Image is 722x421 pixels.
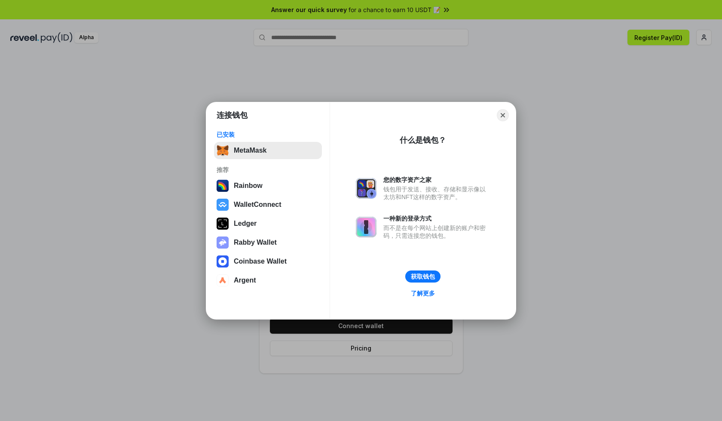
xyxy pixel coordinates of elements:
[214,272,322,289] button: Argent
[234,239,277,246] div: Rabby Wallet
[497,109,509,121] button: Close
[383,185,490,201] div: 钱包用于发送、接收、存储和显示像以太坊和NFT这样的数字资产。
[383,176,490,184] div: 您的数字资产之家
[383,215,490,222] div: 一种新的登录方式
[214,177,322,194] button: Rainbow
[214,142,322,159] button: MetaMask
[217,131,319,138] div: 已安装
[217,144,229,157] img: svg+xml,%3Csvg%20fill%3D%22none%22%20height%3D%2233%22%20viewBox%3D%220%200%2035%2033%22%20width%...
[234,258,287,265] div: Coinbase Wallet
[214,234,322,251] button: Rabby Wallet
[217,218,229,230] img: svg+xml,%3Csvg%20xmlns%3D%22http%3A%2F%2Fwww.w3.org%2F2000%2Fsvg%22%20width%3D%2228%22%20height%3...
[217,166,319,174] div: 推荐
[217,180,229,192] img: svg+xml,%3Csvg%20width%3D%22120%22%20height%3D%22120%22%20viewBox%3D%220%200%20120%20120%22%20fil...
[214,196,322,213] button: WalletConnect
[383,224,490,240] div: 而不是在每个网站上创建新的账户和密码，只需连接您的钱包。
[234,182,263,190] div: Rainbow
[405,270,441,283] button: 获取钱包
[356,217,376,237] img: svg+xml,%3Csvg%20xmlns%3D%22http%3A%2F%2Fwww.w3.org%2F2000%2Fsvg%22%20fill%3D%22none%22%20viewBox...
[234,220,257,227] div: Ledger
[234,147,266,154] div: MetaMask
[214,253,322,270] button: Coinbase Wallet
[217,199,229,211] img: svg+xml,%3Csvg%20width%3D%2228%22%20height%3D%2228%22%20viewBox%3D%220%200%2028%2028%22%20fill%3D...
[214,215,322,232] button: Ledger
[400,135,446,145] div: 什么是钱包？
[411,273,435,280] div: 获取钱包
[234,201,281,209] div: WalletConnect
[217,255,229,267] img: svg+xml,%3Csvg%20width%3D%2228%22%20height%3D%2228%22%20viewBox%3D%220%200%2028%2028%22%20fill%3D...
[234,277,256,284] div: Argent
[411,289,435,297] div: 了解更多
[217,237,229,249] img: svg+xml,%3Csvg%20xmlns%3D%22http%3A%2F%2Fwww.w3.org%2F2000%2Fsvg%22%20fill%3D%22none%22%20viewBox...
[217,274,229,286] img: svg+xml,%3Csvg%20width%3D%2228%22%20height%3D%2228%22%20viewBox%3D%220%200%2028%2028%22%20fill%3D...
[217,110,248,120] h1: 连接钱包
[406,288,440,299] a: 了解更多
[356,178,376,199] img: svg+xml,%3Csvg%20xmlns%3D%22http%3A%2F%2Fwww.w3.org%2F2000%2Fsvg%22%20fill%3D%22none%22%20viewBox...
